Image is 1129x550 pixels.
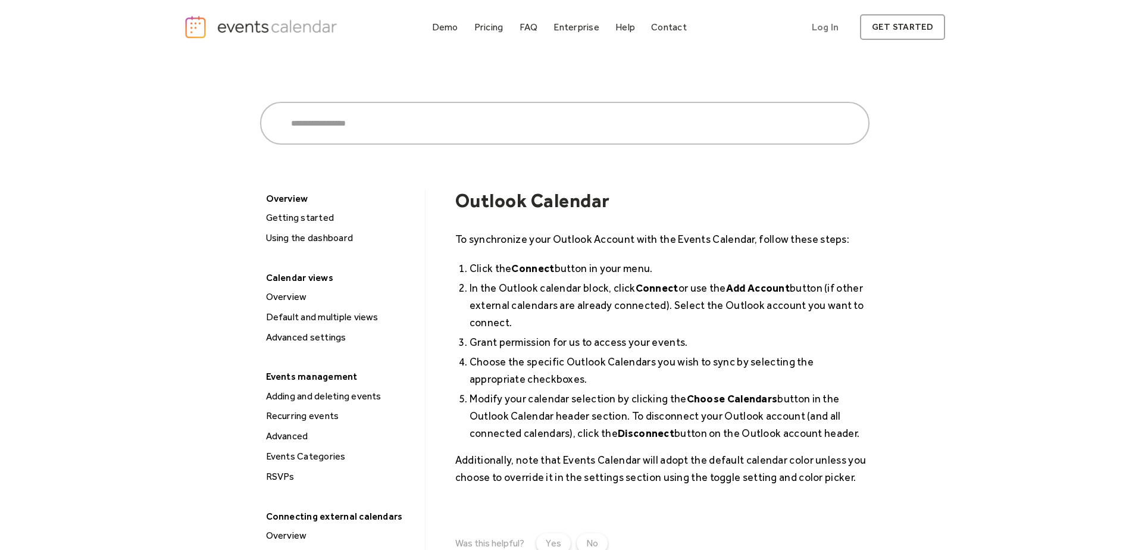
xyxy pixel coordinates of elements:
[646,19,692,35] a: Contact
[262,469,420,485] div: RSVPs
[611,19,640,35] a: Help
[455,189,870,212] h1: Outlook Calendar
[261,389,420,404] a: Adding and deleting events
[261,310,420,325] a: Default and multiple views
[262,528,420,543] div: Overview
[470,279,870,331] li: In the Outlook calendar block, click or use the button (if other external calendars are already c...
[261,289,420,305] a: Overview
[261,408,420,424] a: Recurring events
[262,210,420,226] div: Getting started
[511,262,554,274] strong: Connect
[260,367,419,386] div: Events management
[553,24,599,30] div: Enterprise
[261,330,420,345] a: Advanced settings
[470,353,870,387] li: Choose the specific Outlook Calendars you wish to sync by selecting the appropriate checkboxes.
[470,333,870,351] li: Grant permission for us to access your events.
[261,210,420,226] a: Getting started
[470,260,870,277] li: Click the button in your menu.
[549,19,603,35] a: Enterprise
[260,268,419,287] div: Calendar views
[432,24,458,30] div: Demo
[261,528,420,543] a: Overview
[262,289,420,305] div: Overview
[262,230,420,246] div: Using the dashboard
[261,469,420,485] a: RSVPs
[470,19,508,35] a: Pricing
[455,537,524,549] div: Was this helpful?
[262,310,420,325] div: Default and multiple views
[615,24,635,30] div: Help
[427,19,463,35] a: Demo
[515,19,543,35] a: FAQ
[262,408,420,424] div: Recurring events
[687,392,778,405] strong: Choose Calendars
[520,24,538,30] div: FAQ
[474,24,503,30] div: Pricing
[262,449,420,464] div: Events Categories
[261,449,420,464] a: Events Categories
[260,189,419,208] div: Overview
[455,230,870,248] p: To synchronize your Outlook Account with the Events Calendar, follow these steps:
[800,14,850,40] a: Log In
[470,390,870,442] li: Modify your calendar selection by clicking the button in the Outlook Calendar header section. To ...
[261,429,420,444] a: Advanced
[455,451,870,486] p: Additionally, note that Events Calendar will adopt the default calendar color unless you choose t...
[262,330,420,345] div: Advanced settings
[860,14,945,40] a: get started
[636,282,678,294] strong: Connect
[618,427,674,439] strong: Disconnect
[184,15,341,39] a: home
[262,429,420,444] div: Advanced
[651,24,687,30] div: Contact
[260,507,419,526] div: Connecting external calendars
[261,230,420,246] a: Using the dashboard
[726,282,790,294] strong: Add Account
[262,389,420,404] div: Adding and deleting events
